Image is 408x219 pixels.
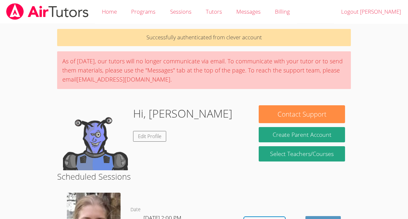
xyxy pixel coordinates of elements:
[259,127,345,142] button: Create Parent Account
[259,146,345,161] a: Select Teachers/Courses
[259,105,345,123] button: Contact Support
[57,51,351,89] div: As of [DATE], our tutors will no longer communicate via email. To communicate with your tutor or ...
[63,105,128,170] img: default.png
[236,8,261,15] span: Messages
[6,3,89,20] img: airtutors_banner-c4298cdbf04f3fff15de1276eac7730deb9818008684d7c2e4769d2f7ddbe033.png
[57,29,351,46] p: Successfully authenticated from clever account
[133,131,166,142] a: Edit Profile
[57,170,351,183] h2: Scheduled Sessions
[133,105,232,122] h1: Hi, [PERSON_NAME]
[130,206,141,214] dt: Date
